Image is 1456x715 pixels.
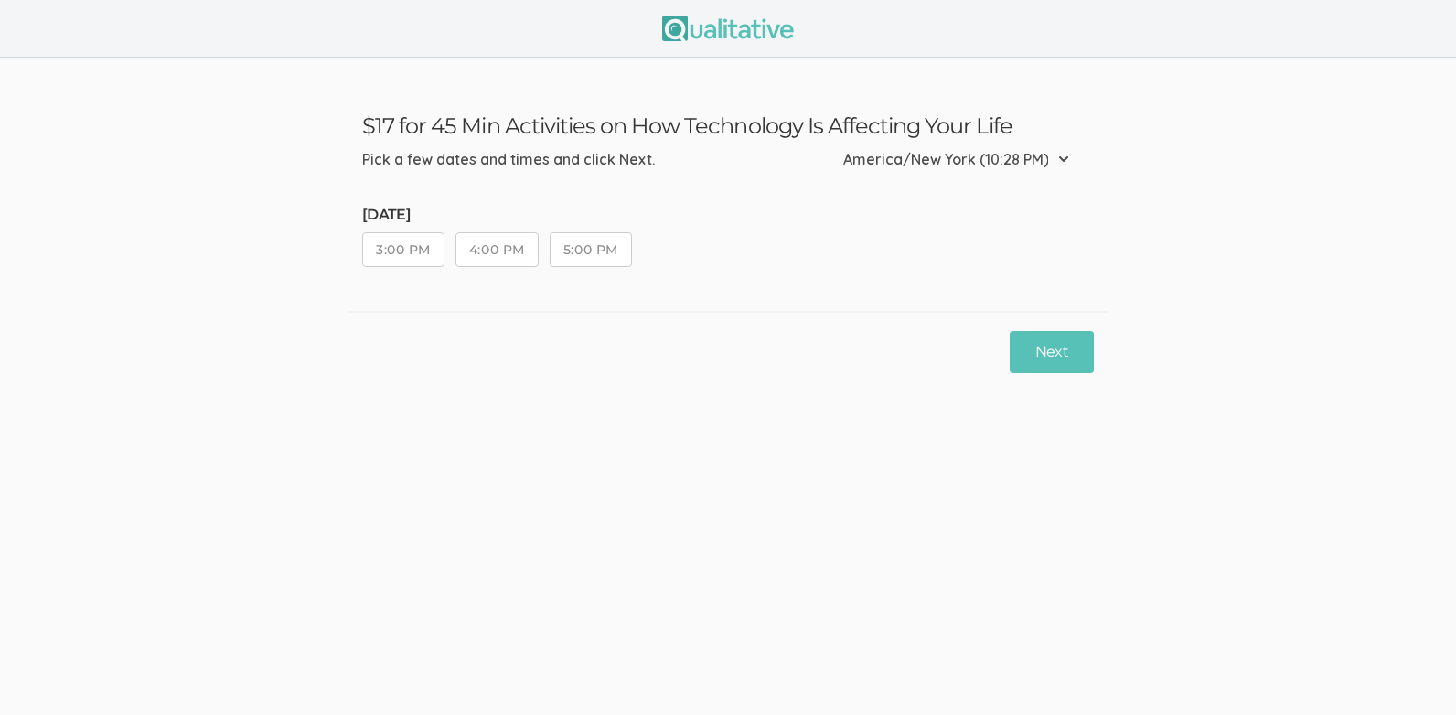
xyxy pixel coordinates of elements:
[362,112,1094,139] h3: $17 for 45 Min Activities on How Technology Is Affecting Your Life
[362,207,643,223] h5: [DATE]
[362,149,655,170] div: Pick a few dates and times and click Next.
[362,232,444,267] button: 3:00 PM
[455,232,539,267] button: 4:00 PM
[550,232,632,267] button: 5:00 PM
[1010,331,1094,374] button: Next
[662,16,794,41] img: Qualitative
